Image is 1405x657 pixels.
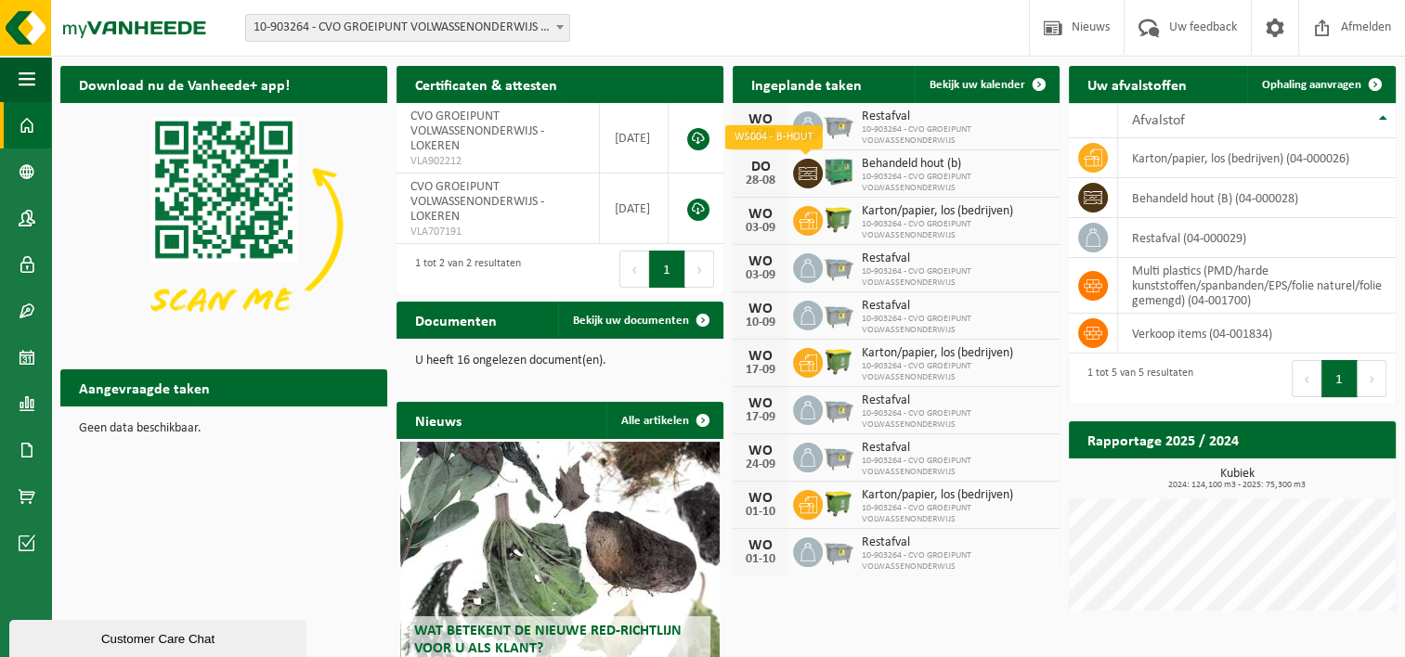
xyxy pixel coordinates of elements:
[1257,457,1394,495] a: Bekijk rapportage
[742,160,779,174] div: DO
[915,66,1058,103] a: Bekijk uw kalender
[742,411,779,424] div: 17-09
[1132,113,1185,128] span: Afvalstof
[862,488,1050,503] span: Karton/papier, los (bedrijven)
[406,249,521,290] div: 1 tot 2 van 2 resultaten
[742,222,779,235] div: 03-09
[823,203,854,235] img: WB-1100-HPE-GN-50
[397,66,576,102] h2: Certificaten & attesten
[823,298,854,329] img: WB-2500-GAL-GY-01
[600,103,669,174] td: [DATE]
[862,393,1050,408] span: Restafval
[410,225,585,239] span: VLA707191
[862,251,1050,266] span: Restafval
[9,616,310,657] iframe: chat widget
[742,349,779,364] div: WO
[1321,360,1358,397] button: 1
[862,503,1050,525] span: 10-903264 - CVO GROEIPUNT VOLWASSENONDERWIJS
[600,174,669,244] td: [DATE]
[862,314,1050,336] span: 10-903264 - CVO GROEIPUNT VOLWASSENONDERWIJS
[1069,66,1205,102] h2: Uw afvalstoffen
[930,79,1025,91] span: Bekijk uw kalender
[410,154,585,169] span: VLA902212
[742,302,779,316] div: WO
[649,251,685,288] button: 1
[742,444,779,458] div: WO
[742,174,779,187] div: 28-08
[742,112,779,127] div: WO
[742,458,779,471] div: 24-09
[742,491,779,506] div: WO
[862,219,1050,241] span: 10-903264 - CVO GROEIPUNT VOLWASSENONDERWIJS
[823,109,854,140] img: WB-2500-GAL-GY-01
[823,345,854,377] img: WB-1100-HPE-GN-50
[246,15,569,41] span: 10-903264 - CVO GROEIPUNT VOLWASSENONDERWIJS - LOKEREN
[1069,421,1257,457] h2: Rapportage 2025 / 2024
[862,109,1050,124] span: Restafval
[414,624,682,656] span: Wat betekent de nieuwe RED-richtlijn voor u als klant?
[245,14,570,42] span: 10-903264 - CVO GROEIPUNT VOLWASSENONDERWIJS - LOKEREN
[742,396,779,411] div: WO
[558,302,722,339] a: Bekijk uw documenten
[862,408,1050,431] span: 10-903264 - CVO GROEIPUNT VOLWASSENONDERWIJS
[862,441,1050,456] span: Restafval
[415,354,705,367] p: U heeft 16 ongelezen document(en).
[60,369,228,406] h2: Aangevraagde taken
[1118,314,1396,354] td: verkoop items (04-001834)
[742,316,779,329] div: 10-09
[862,172,1050,194] span: 10-903264 - CVO GROEIPUNT VOLWASSENONDERWIJS
[862,299,1050,314] span: Restafval
[573,315,689,327] span: Bekijk uw documenten
[823,535,854,566] img: WB-2500-GAL-GY-01
[1118,178,1396,218] td: behandeld hout (B) (04-000028)
[1078,468,1396,490] h3: Kubiek
[862,157,1050,172] span: Behandeld hout (b)
[862,346,1050,361] span: Karton/papier, los (bedrijven)
[1358,360,1386,397] button: Next
[742,127,779,140] div: 27-08
[1292,360,1321,397] button: Previous
[79,422,369,435] p: Geen data beschikbaar.
[862,204,1050,219] span: Karton/papier, los (bedrijven)
[823,487,854,519] img: WB-1100-HPE-GN-50
[1247,66,1394,103] a: Ophaling aanvragen
[1118,218,1396,258] td: restafval (04-000029)
[397,402,480,438] h2: Nieuws
[862,361,1050,383] span: 10-903264 - CVO GROEIPUNT VOLWASSENONDERWIJS
[862,266,1050,289] span: 10-903264 - CVO GROEIPUNT VOLWASSENONDERWIJS
[1118,138,1396,178] td: karton/papier, los (bedrijven) (04-000026)
[60,103,387,348] img: Download de VHEPlus App
[742,506,779,519] div: 01-10
[1262,79,1361,91] span: Ophaling aanvragen
[397,302,515,338] h2: Documenten
[733,66,880,102] h2: Ingeplande taken
[862,456,1050,478] span: 10-903264 - CVO GROEIPUNT VOLWASSENONDERWIJS
[1118,258,1396,314] td: multi plastics (PMD/harde kunststoffen/spanbanden/EPS/folie naturel/folie gemengd) (04-001700)
[410,109,544,153] span: CVO GROEIPUNT VOLWASSENONDERWIJS - LOKEREN
[410,180,544,224] span: CVO GROEIPUNT VOLWASSENONDERWIJS - LOKEREN
[823,156,854,187] img: PB-HB-1400-HPE-GN-01
[60,66,308,102] h2: Download nu de Vanheede+ app!
[742,269,779,282] div: 03-09
[742,254,779,269] div: WO
[823,393,854,424] img: WB-2500-GAL-GY-01
[619,251,649,288] button: Previous
[823,440,854,471] img: WB-2500-GAL-GY-01
[862,124,1050,147] span: 10-903264 - CVO GROEIPUNT VOLWASSENONDERWIJS
[685,251,714,288] button: Next
[1078,481,1396,490] span: 2024: 124,100 m3 - 2025: 75,300 m3
[742,364,779,377] div: 17-09
[606,402,722,439] a: Alle artikelen
[1078,358,1193,399] div: 1 tot 5 van 5 resultaten
[862,550,1050,573] span: 10-903264 - CVO GROEIPUNT VOLWASSENONDERWIJS
[862,535,1050,550] span: Restafval
[742,553,779,566] div: 01-10
[742,538,779,553] div: WO
[742,207,779,222] div: WO
[823,251,854,282] img: WB-2500-GAL-GY-01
